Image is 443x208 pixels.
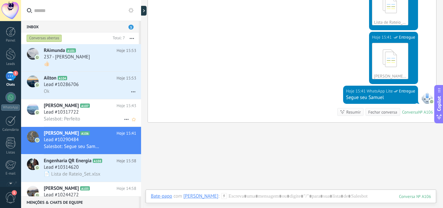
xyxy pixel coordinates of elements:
div: Leads [1,62,20,66]
span: WhatsApp Lite [421,92,433,104]
img: icon [35,83,40,87]
span: Hoje 15:38 [117,158,136,164]
div: [PERSON_NAME].xlsx [374,73,406,79]
span: Lead #10286706 [44,81,79,88]
span: 3 [128,25,134,30]
span: A103 [80,186,90,190]
div: Lista de Rateio_Set.xlsx [374,19,406,25]
a: avatariconAiltonA104Hoje 15:53Lead #10286706Ok [21,72,141,99]
div: Chats [1,83,20,87]
a: avatariconEngenharia QR EnergiaA108Hoje 15:38Lead #10314620📄 Lista de Rateio_Set.xlsx [21,154,141,182]
div: WhatsApp [1,104,20,111]
img: com.amocrm.amocrmwa.svg [429,99,434,104]
span: Lead #10244272 [44,192,79,198]
span: Salesbot: Perfeito [44,116,80,122]
span: Engenharia QR Energia [44,158,91,164]
a: [PERSON_NAME].xlsx [372,43,408,79]
div: Hoje 15:41 [346,88,367,94]
span: 📄 Lista de Rateio_Set.xlsx [44,171,101,177]
img: icon [35,110,40,115]
span: Hoje 15:43 [117,103,136,109]
img: icon [35,138,40,142]
span: Hoje 15:53 [117,75,136,81]
div: Calendário [1,128,20,132]
span: A101 [66,48,76,53]
span: Ailton [44,75,56,81]
div: Inbox [21,21,139,32]
span: com [174,193,182,200]
div: Painel [1,39,20,43]
img: icon [35,165,40,170]
div: Resumir [346,109,361,115]
a: avatariconRAimundaA101Hoje 15:53237 - [PERSON_NAME]👍🏻 [21,44,141,71]
img: icon [35,193,40,198]
span: Hoje 15:41 [117,130,136,137]
span: Hoje 15:53 [117,47,136,54]
span: WhatsApp Lite [367,88,393,94]
span: Entregue [399,34,415,41]
a: avataricon[PERSON_NAME]A107Hoje 15:43Lead #10317722Salesbot: Perfeito [21,99,141,127]
div: № A106 [418,109,433,115]
span: 237 - [PERSON_NAME] [44,54,90,60]
span: Lead #10314620 [44,164,79,171]
span: [PERSON_NAME] [44,130,79,137]
span: A106 [80,131,90,135]
span: Salesbot: Segue seu Samuel [44,143,101,150]
span: A107 [80,104,90,108]
div: Hoje 15:41 [372,34,393,41]
span: A104 [58,76,67,80]
div: Mostrar [140,6,147,16]
div: Total: 7 [110,35,125,42]
span: 3 [13,71,18,76]
span: Entregue [399,88,415,94]
div: 106 [399,194,431,199]
span: [PERSON_NAME] [44,103,79,109]
img: icon [35,55,40,60]
span: Ok [44,88,49,94]
div: Segue seu Samuel [346,94,415,101]
span: Lead #10317722 [44,109,79,116]
span: RAimunda [44,47,65,54]
span: Lead #10290484 [44,137,79,143]
span: A108 [93,159,102,163]
a: avataricon[PERSON_NAME]A106Hoje 15:41Lead #10290484Salesbot: Segue seu Samuel [21,127,141,154]
span: : [218,193,219,200]
div: Conversa [402,109,418,115]
span: 👍🏻 [44,61,50,67]
div: Conversas abertas [27,34,62,42]
div: Listas [1,151,20,155]
span: Copilot [436,96,442,111]
span: [PERSON_NAME] [44,185,79,192]
button: Mais [125,32,139,44]
div: Samuel Carvalho [184,193,219,199]
div: Fechar conversa [368,109,397,115]
div: E-mail [1,172,20,176]
span: 1 [12,190,17,195]
div: Menções & Chats de equipe [21,196,139,208]
span: Hoje 14:58 [117,185,136,192]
